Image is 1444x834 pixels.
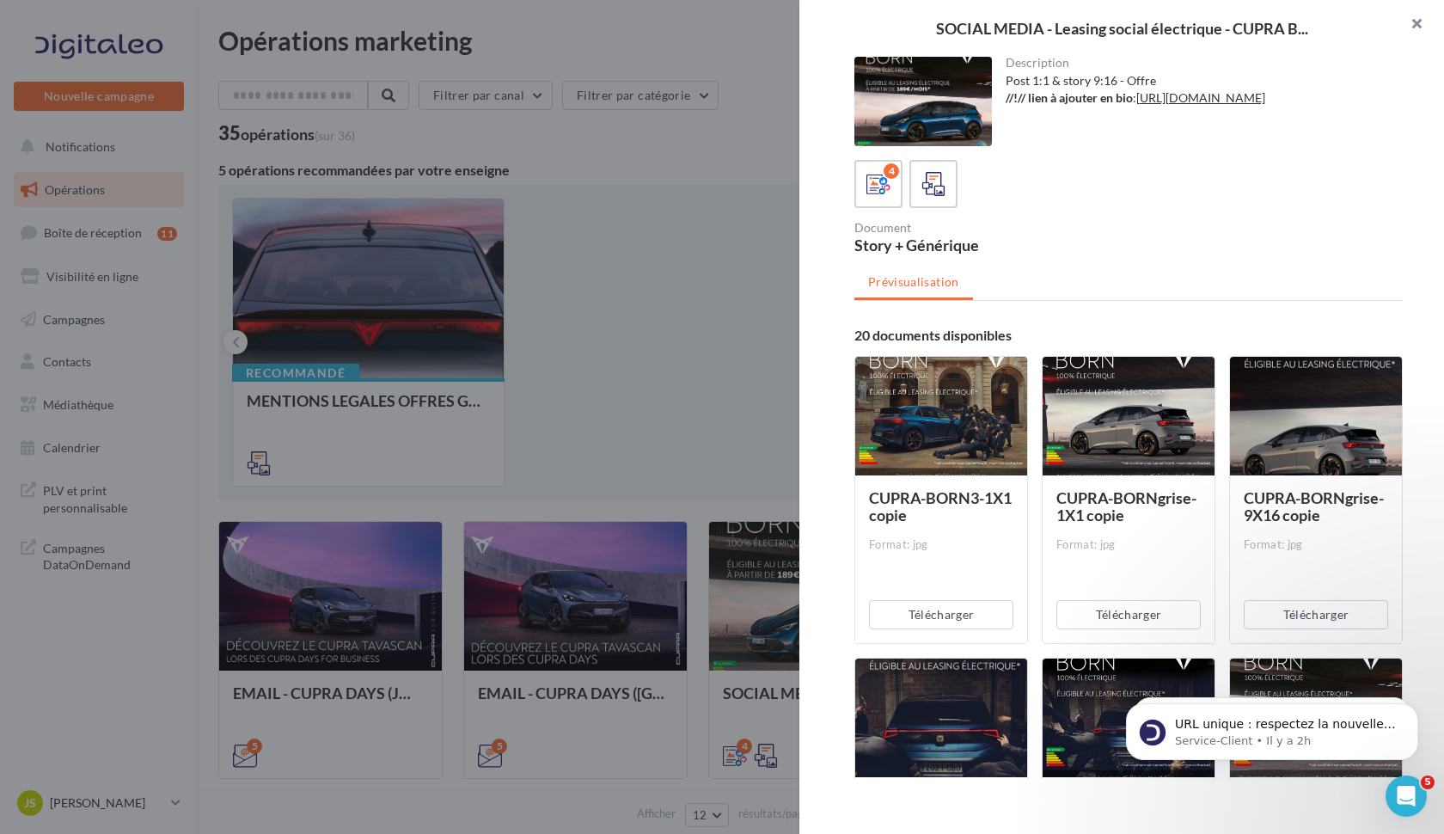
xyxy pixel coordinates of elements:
div: Format: jpg [1244,537,1388,553]
div: Story + Générique [854,237,1122,253]
span: CUPRA-BORNgrise-1X1 copie [1056,488,1196,524]
button: Télécharger [869,600,1013,629]
div: Description [1006,57,1390,69]
p: Message from Service-Client, sent Il y a 2h [75,66,297,82]
span: URL unique : respectez la nouvelle exigence de Google Google exige désormais que chaque fiche Goo... [75,50,296,252]
div: 4 [884,163,899,179]
span: CUPRA-BORNgrise-9X16 copie [1244,488,1384,524]
div: Document [854,222,1122,234]
span: CUPRA-BORN3-1X1 copie [869,488,1012,524]
button: Télécharger [1244,600,1388,629]
div: Format: jpg [869,537,1013,553]
div: Post 1:1 & story 9:16 - Offre : [1006,72,1390,107]
button: Télécharger [1056,600,1201,629]
iframe: Intercom live chat [1386,776,1427,817]
span: SOCIAL MEDIA - Leasing social électrique - CUPRA B... [936,21,1308,36]
div: 20 documents disponibles [854,328,1403,342]
iframe: Intercom notifications message [1100,667,1444,788]
a: [URL][DOMAIN_NAME] [1136,90,1265,105]
span: 5 [1421,776,1435,789]
strong: //!// lien à ajouter en bio [1006,90,1133,105]
div: Format: jpg [1056,537,1201,553]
